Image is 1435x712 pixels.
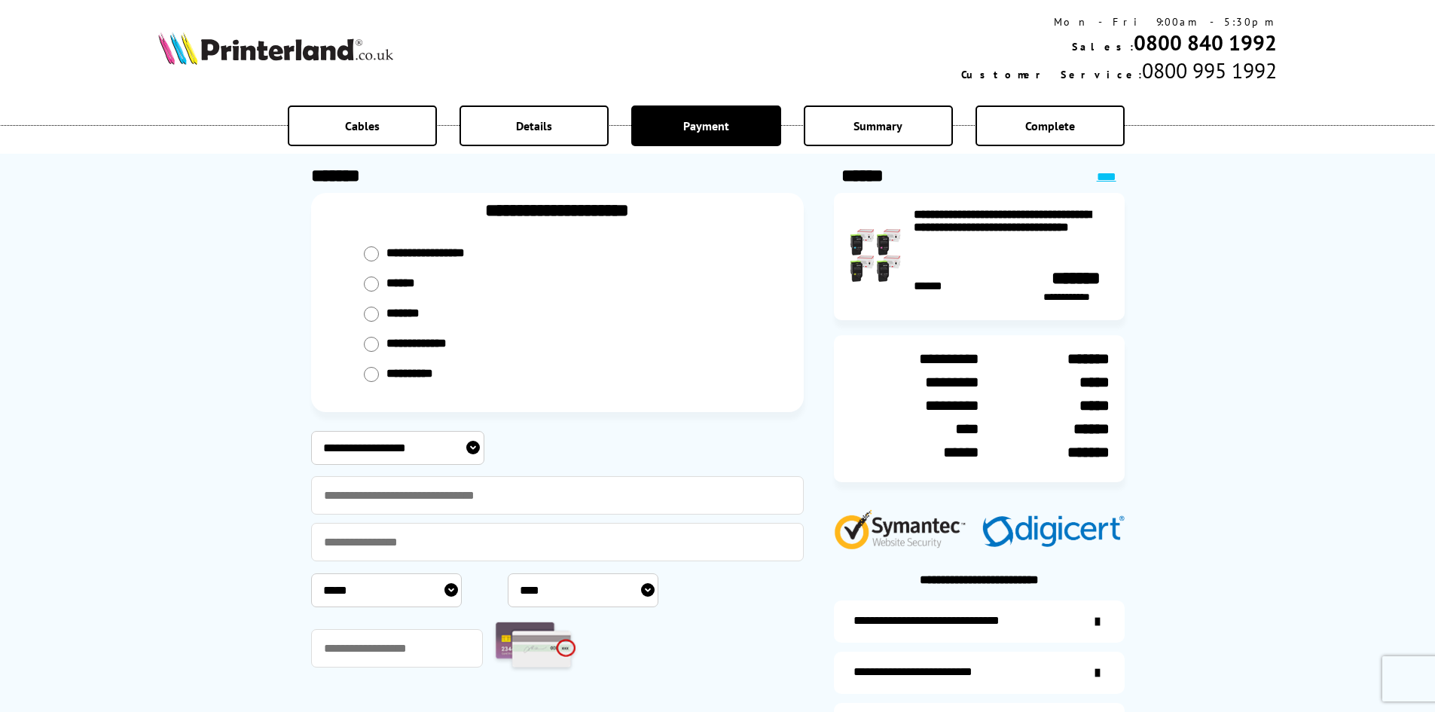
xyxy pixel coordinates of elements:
img: Printerland Logo [158,32,393,65]
span: Sales: [1072,40,1134,53]
a: 0800 840 1992 [1134,29,1277,57]
a: additional-ink [834,600,1125,643]
span: Cables [345,118,380,133]
span: Summary [853,118,902,133]
span: Payment [683,118,729,133]
span: 0800 995 1992 [1142,57,1277,84]
span: Details [516,118,552,133]
div: Mon - Fri 9:00am - 5:30pm [961,15,1277,29]
span: Complete [1025,118,1075,133]
a: items-arrive [834,652,1125,694]
span: Customer Service: [961,68,1142,81]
